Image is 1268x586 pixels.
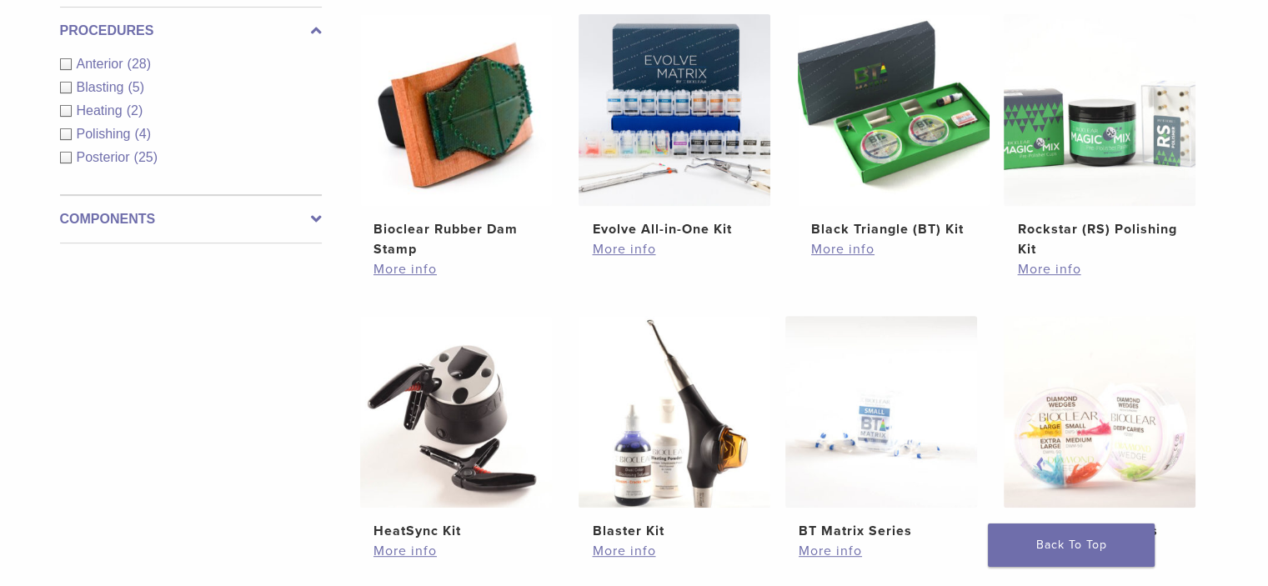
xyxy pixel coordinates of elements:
[1017,259,1182,279] a: More info
[360,316,552,508] img: HeatSync Kit
[77,150,134,164] span: Posterior
[127,103,143,118] span: (2)
[1004,316,1195,508] img: Diamond Wedge Kits
[373,521,539,541] h2: HeatSync Kit
[359,14,554,259] a: Bioclear Rubber Dam StampBioclear Rubber Dam Stamp
[77,103,127,118] span: Heating
[360,14,552,206] img: Bioclear Rubber Dam Stamp
[592,541,757,561] a: More info
[988,523,1155,567] a: Back To Top
[579,14,770,206] img: Evolve All-in-One Kit
[592,521,757,541] h2: Blaster Kit
[592,239,757,259] a: More info
[578,316,772,541] a: Blaster KitBlaster Kit
[60,21,322,41] label: Procedures
[1017,219,1182,259] h2: Rockstar (RS) Polishing Kit
[592,219,757,239] h2: Evolve All-in-One Kit
[811,219,976,239] h2: Black Triangle (BT) Kit
[134,150,158,164] span: (25)
[784,316,979,541] a: BT Matrix SeriesBT Matrix Series
[799,521,964,541] h2: BT Matrix Series
[77,80,128,94] span: Blasting
[1003,14,1197,259] a: Rockstar (RS) Polishing KitRockstar (RS) Polishing Kit
[798,14,990,206] img: Black Triangle (BT) Kit
[799,541,964,561] a: More info
[134,127,151,141] span: (4)
[373,259,539,279] a: More info
[578,14,772,239] a: Evolve All-in-One KitEvolve All-in-One Kit
[811,239,976,259] a: More info
[579,316,770,508] img: Blaster Kit
[77,57,128,71] span: Anterior
[128,57,151,71] span: (28)
[797,14,991,239] a: Black Triangle (BT) KitBlack Triangle (BT) Kit
[373,219,539,259] h2: Bioclear Rubber Dam Stamp
[1004,14,1195,206] img: Rockstar (RS) Polishing Kit
[60,209,322,229] label: Components
[1003,316,1197,541] a: Diamond Wedge KitsDiamond Wedge Kits
[128,80,144,94] span: (5)
[373,541,539,561] a: More info
[77,127,135,141] span: Polishing
[359,316,554,541] a: HeatSync KitHeatSync Kit
[1017,521,1182,541] h2: Diamond Wedge Kits
[785,316,977,508] img: BT Matrix Series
